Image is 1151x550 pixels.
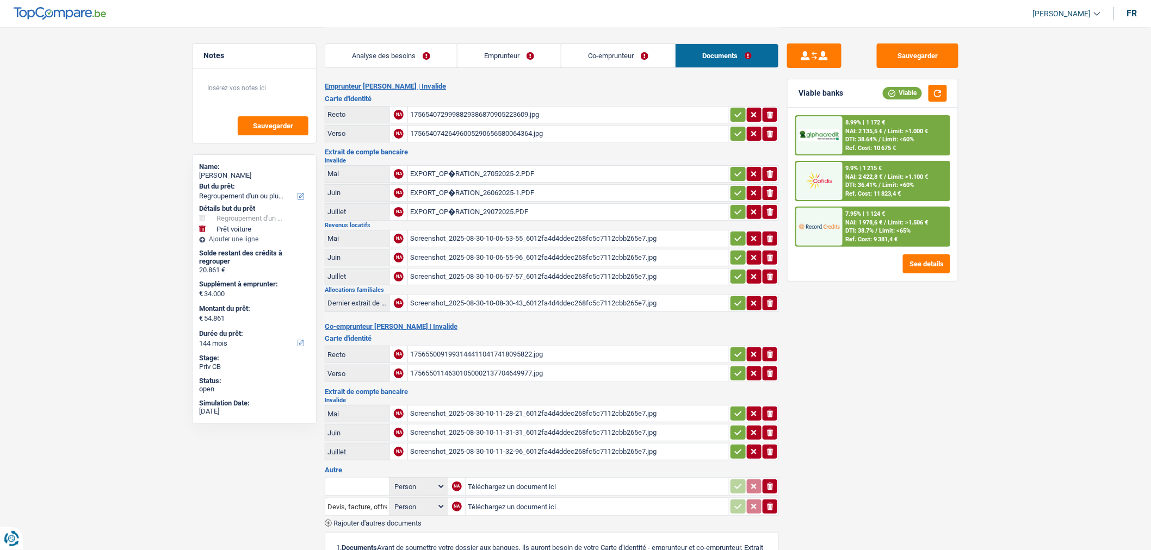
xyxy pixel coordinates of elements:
span: DTI: 38.64% [846,136,877,143]
img: Cofidis [799,171,839,191]
span: / [884,128,887,135]
img: AlphaCredit [799,129,839,142]
div: Dernier extrait de compte pour vos allocations familiales [327,299,387,307]
h2: Invalide [325,397,779,403]
div: 17565501146301050002137704649977.jpg [410,365,727,382]
div: NA [394,169,404,179]
h2: Emprunteur [PERSON_NAME] | Invalide [325,82,779,91]
h3: Extrait de compte bancaire [325,148,779,155]
div: NA [394,110,404,120]
div: Mai [327,410,387,418]
span: DTI: 38.7% [846,227,874,234]
div: Priv CB [199,362,310,371]
span: / [879,136,881,143]
h3: Carte d'identité [325,95,779,102]
h3: Carte d'identité [325,335,779,342]
div: [DATE] [199,407,310,416]
span: NAI: 2 135,5 € [846,128,883,135]
div: NA [394,207,404,217]
span: / [879,182,881,189]
span: NAI: 1 978,6 € [846,219,883,226]
div: Recto [327,351,387,359]
a: Co-emprunteur [561,44,675,67]
div: Ref. Cost: 10 675 € [846,145,896,152]
div: NA [394,272,404,282]
div: Screenshot_2025-08-30-10-06-53-55_6012fa4d4ddec268fc5c7112cbb265e7.jpg [410,230,727,247]
div: NA [394,409,404,418]
div: 17565500919931444110417418095822.jpg [410,346,727,362]
a: Documents [676,44,778,67]
div: Viable [883,87,922,99]
div: EXPORT_OP�RATION_29072025.PDF [410,204,727,220]
div: NA [394,234,404,243]
span: Sauvegarder [253,122,293,129]
div: 17565407426496005290656580064364.jpg [410,126,727,142]
span: Limit: <65% [880,227,911,234]
span: Limit: >1.000 € [888,128,929,135]
div: Screenshot_2025-08-30-10-11-28-21_6012fa4d4ddec268fc5c7112cbb265e7.jpg [410,405,727,422]
span: / [876,227,878,234]
div: EXPORT_OP�RATION_26062025-1.PDF [410,185,727,201]
div: Juillet [327,272,387,280]
h3: Autre [325,466,779,473]
div: Juillet [327,208,387,216]
div: 7.95% | 1 124 € [846,210,886,217]
a: [PERSON_NAME] [1024,5,1100,23]
div: NA [452,482,462,491]
div: 1756540729998829386870905223609.jpg [410,107,727,123]
div: NA [394,368,404,378]
div: Status: [199,377,310,385]
h2: Invalide [325,158,779,164]
button: Sauvegarder [238,116,308,135]
span: Limit: >1.100 € [888,173,929,180]
div: NA [452,502,462,511]
span: [PERSON_NAME] [1033,9,1091,18]
div: Solde restant des crédits à regrouper [199,249,310,266]
div: open [199,385,310,393]
div: NA [394,447,404,457]
h2: Allocations familiales [325,287,779,293]
span: NAI: 2 422,8 € [846,173,883,180]
div: Name: [199,162,310,171]
img: Record Credits [799,216,839,236]
button: Sauvegarder [877,43,958,68]
div: Verso [327,370,387,378]
button: See details [903,254,950,273]
div: NA [394,253,404,262]
div: Détails but du prêt [199,204,310,213]
span: DTI: 36.41% [846,182,877,189]
label: Montant du prêt: [199,304,307,313]
div: 9.9% | 1 215 € [846,165,882,172]
div: EXPORT_OP�RATION_27052025-2.PDF [410,166,727,182]
div: NA [394,129,404,139]
label: But du prêt: [199,182,307,191]
div: Juillet [327,448,387,456]
div: Ref. Cost: 11 823,4 € [846,190,901,197]
div: Ref. Cost: 9 381,4 € [846,236,898,243]
div: Screenshot_2025-08-30-10-06-55-96_6012fa4d4ddec268fc5c7112cbb265e7.jpg [410,249,727,266]
div: NA [394,298,404,308]
span: Limit: <60% [883,182,914,189]
div: NA [394,428,404,437]
span: Limit: >1.506 € [888,219,929,226]
div: Simulation Date: [199,399,310,408]
div: Juin [327,429,387,437]
div: Recto [327,110,387,118]
div: Ajouter une ligne [199,235,310,243]
div: Stage: [199,354,310,362]
h5: Notes [203,51,305,60]
img: TopCompare Logo [14,7,106,20]
div: Screenshot_2025-08-30-10-11-31-31_6012fa4d4ddec268fc5c7112cbb265e7.jpg [410,424,727,441]
div: Viable banks [799,89,843,98]
button: Rajouter d'autres documents [325,520,422,527]
div: NA [394,349,404,359]
a: Analyse des besoins [325,44,457,67]
h2: Revenus locatifs [325,222,779,228]
span: / [884,173,887,180]
span: € [199,289,203,298]
span: € [199,314,203,323]
label: Supplément à emprunter: [199,280,307,289]
div: NA [394,188,404,198]
div: Screenshot_2025-08-30-10-11-32-96_6012fa4d4ddec268fc5c7112cbb265e7.jpg [410,443,727,460]
span: Limit: <60% [883,136,914,143]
